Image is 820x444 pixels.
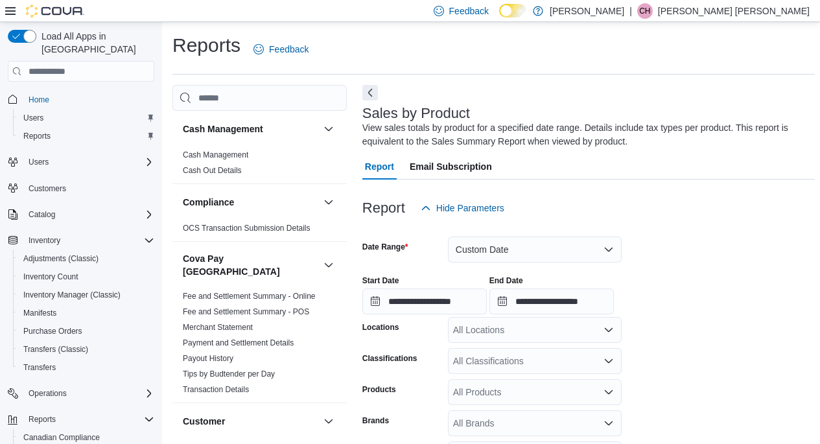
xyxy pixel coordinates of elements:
span: Tips by Budtender per Day [183,369,275,379]
span: Inventory Count [23,272,78,282]
a: Payment and Settlement Details [183,338,294,347]
button: Manifests [13,304,159,322]
button: Custom Date [448,237,622,263]
span: Hide Parameters [436,202,504,215]
h1: Reports [172,32,240,58]
a: Inventory Count [18,269,84,285]
span: Home [23,91,154,107]
button: Inventory Count [13,268,159,286]
span: Canadian Compliance [23,432,100,443]
button: Operations [3,384,159,403]
button: Reports [13,127,159,145]
button: Open list of options [603,387,614,397]
span: Merchant Statement [183,322,253,333]
span: Adjustments (Classic) [23,253,99,264]
span: Reports [23,412,154,427]
span: Fee and Settlement Summary - POS [183,307,309,317]
button: Catalog [3,205,159,224]
span: Transfers (Classic) [18,342,154,357]
button: Transfers [13,358,159,377]
span: Users [23,113,43,123]
h3: Cash Management [183,123,263,135]
a: Reports [18,128,56,144]
span: Transfers (Classic) [23,344,88,355]
span: Cash Out Details [183,165,242,176]
a: Fee and Settlement Summary - Online [183,292,316,301]
label: Date Range [362,242,408,252]
span: Manifests [18,305,154,321]
span: Catalog [29,209,55,220]
span: Users [23,154,154,170]
span: CH [639,3,650,19]
h3: Report [362,200,405,216]
label: Classifications [362,353,417,364]
label: Brands [362,415,389,426]
label: Start Date [362,275,399,286]
button: Customer [321,414,336,429]
button: Users [13,109,159,127]
button: Adjustments (Classic) [13,250,159,268]
button: Operations [23,386,72,401]
a: Manifests [18,305,62,321]
h3: Cova Pay [GEOGRAPHIC_DATA] [183,252,318,278]
img: Cova [26,5,84,18]
button: Customer [183,415,318,428]
a: Fee and Settlement Summary - POS [183,307,309,316]
span: Load All Apps in [GEOGRAPHIC_DATA] [36,30,154,56]
button: Transfers (Classic) [13,340,159,358]
a: Transfers [18,360,61,375]
button: Purchase Orders [13,322,159,340]
span: Transaction Details [183,384,249,395]
a: OCS Transaction Submission Details [183,224,310,233]
a: Merchant Statement [183,323,253,332]
span: Report [365,154,394,180]
span: Feedback [449,5,489,18]
button: Cash Management [321,121,336,137]
p: [PERSON_NAME] [550,3,624,19]
div: Cash Management [172,147,347,183]
span: Customers [29,183,66,194]
button: Users [3,153,159,171]
span: Customers [23,180,154,196]
span: Feedback [269,43,309,56]
span: Inventory [23,233,154,248]
label: End Date [489,275,523,286]
span: Users [18,110,154,126]
a: Payout History [183,354,233,363]
span: Cash Management [183,150,248,160]
span: Transfers [18,360,154,375]
a: Cash Management [183,150,248,159]
div: View sales totals by product for a specified date range. Details include tax types per product. T... [362,121,808,148]
button: Users [23,154,54,170]
label: Products [362,384,396,395]
button: Customers [3,179,159,198]
a: Inventory Manager (Classic) [18,287,126,303]
span: Reports [23,131,51,141]
span: Adjustments (Classic) [18,251,154,266]
span: Inventory Manager (Classic) [23,290,121,300]
h3: Compliance [183,196,234,209]
button: Open list of options [603,325,614,335]
span: Fee and Settlement Summary - Online [183,291,316,301]
button: Cash Management [183,123,318,135]
button: Inventory Manager (Classic) [13,286,159,304]
button: Hide Parameters [416,195,510,221]
span: Manifests [23,308,56,318]
button: Cova Pay [GEOGRAPHIC_DATA] [321,257,336,273]
button: Open list of options [603,418,614,428]
button: Inventory [3,231,159,250]
button: Compliance [321,194,336,210]
span: Inventory Count [18,269,154,285]
span: OCS Transaction Submission Details [183,223,310,233]
button: Inventory [23,233,65,248]
p: | [629,3,632,19]
button: Open list of options [603,356,614,366]
input: Press the down key to open a popover containing a calendar. [489,288,614,314]
span: Operations [29,388,67,399]
a: Cash Out Details [183,166,242,175]
div: Cova Pay [GEOGRAPHIC_DATA] [172,288,347,403]
button: Catalog [23,207,60,222]
a: Adjustments (Classic) [18,251,104,266]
